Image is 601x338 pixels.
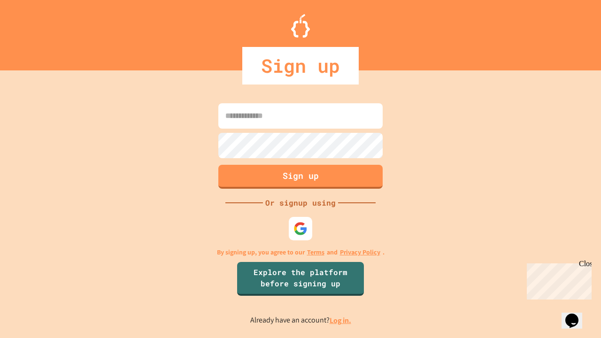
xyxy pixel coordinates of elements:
[330,315,351,325] a: Log in.
[218,165,383,189] button: Sign up
[291,14,310,38] img: Logo.svg
[250,315,351,326] p: Already have an account?
[237,262,364,296] a: Explore the platform before signing up
[4,4,65,60] div: Chat with us now!Close
[293,222,308,236] img: google-icon.svg
[307,247,324,257] a: Terms
[263,197,338,208] div: Or signup using
[340,247,380,257] a: Privacy Policy
[562,300,592,329] iframe: chat widget
[217,247,385,257] p: By signing up, you agree to our and .
[242,47,359,84] div: Sign up
[523,260,592,300] iframe: chat widget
